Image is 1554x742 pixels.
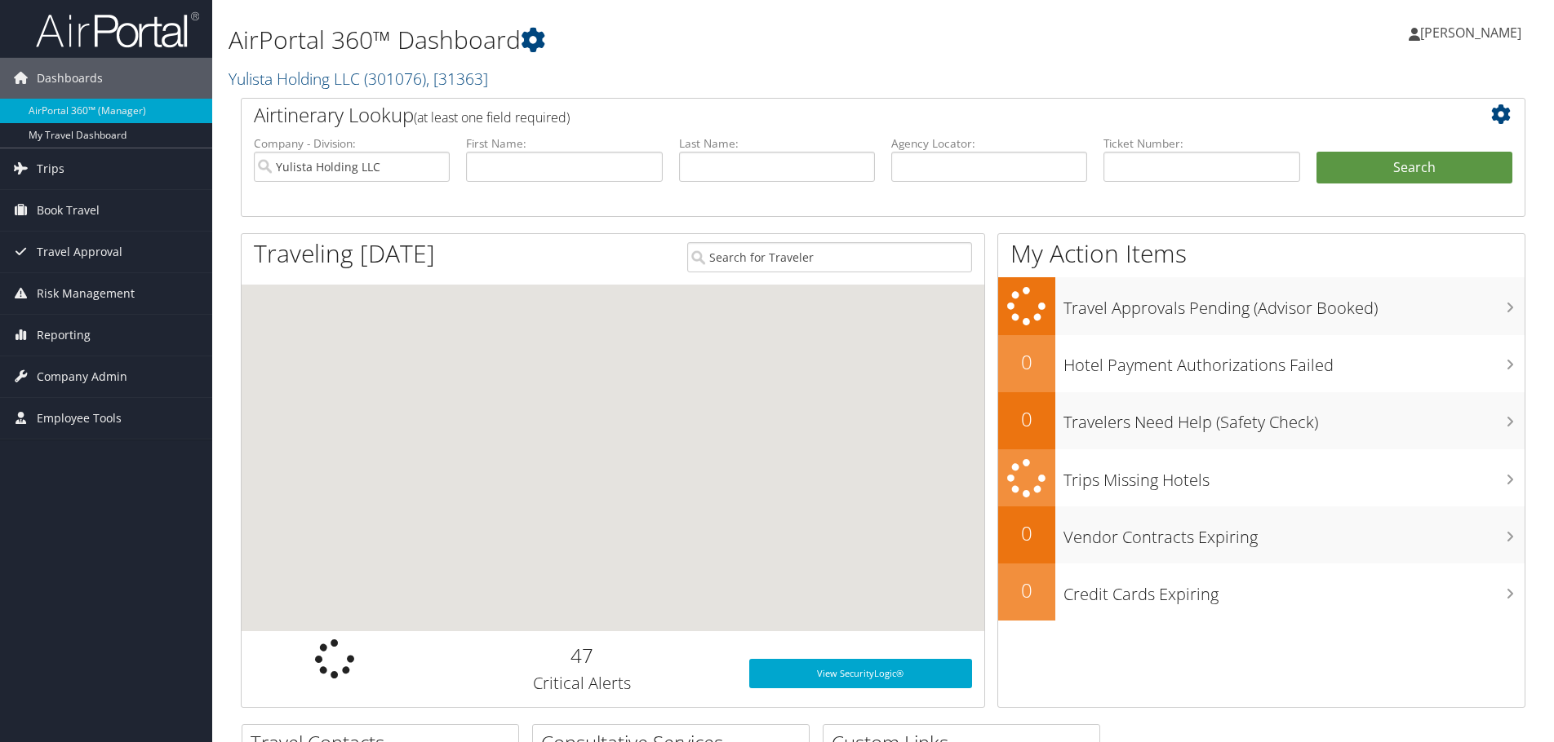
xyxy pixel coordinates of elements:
[254,135,450,152] label: Company - Division:
[998,236,1525,271] h1: My Action Items
[37,398,122,439] span: Employee Tools
[1063,461,1525,492] h3: Trips Missing Hotels
[679,135,875,152] label: Last Name:
[37,232,122,272] span: Travel Approval
[1316,152,1512,184] button: Search
[426,68,488,90] span: , [ 31363 ]
[998,563,1525,621] a: 0Credit Cards Expiring
[36,11,199,49] img: airportal-logo.png
[998,576,1055,604] h2: 0
[1409,8,1538,57] a: [PERSON_NAME]
[891,135,1087,152] label: Agency Locator:
[998,519,1055,547] h2: 0
[998,449,1525,507] a: Trips Missing Hotels
[1063,518,1525,549] h3: Vendor Contracts Expiring
[254,101,1405,129] h2: Airtinerary Lookup
[229,23,1101,57] h1: AirPortal 360™ Dashboard
[439,672,724,695] h3: Critical Alerts
[37,190,100,231] span: Book Travel
[37,356,127,397] span: Company Admin
[254,236,435,271] h1: Traveling [DATE]
[1103,135,1299,152] label: Ticket Number:
[1063,403,1525,434] h3: Travelers Need Help (Safety Check)
[998,335,1525,392] a: 0Hotel Payment Authorizations Failed
[229,68,488,90] a: Yulista Holding LLC
[37,273,135,314] span: Risk Management
[1063,575,1525,606] h3: Credit Cards Expiring
[1063,346,1525,377] h3: Hotel Payment Authorizations Failed
[37,58,103,99] span: Dashboards
[998,348,1055,376] h2: 0
[414,108,570,126] span: (at least one field required)
[37,315,91,356] span: Reporting
[1420,24,1521,42] span: [PERSON_NAME]
[998,277,1525,335] a: Travel Approvals Pending (Advisor Booked)
[998,405,1055,433] h2: 0
[439,642,724,669] h2: 47
[364,68,426,90] span: ( 301076 )
[37,148,64,189] span: Trips
[466,135,662,152] label: First Name:
[998,506,1525,563] a: 0Vendor Contracts Expiring
[687,242,972,272] input: Search for Traveler
[749,659,972,688] a: View SecurityLogic®
[998,392,1525,449] a: 0Travelers Need Help (Safety Check)
[1063,289,1525,320] h3: Travel Approvals Pending (Advisor Booked)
